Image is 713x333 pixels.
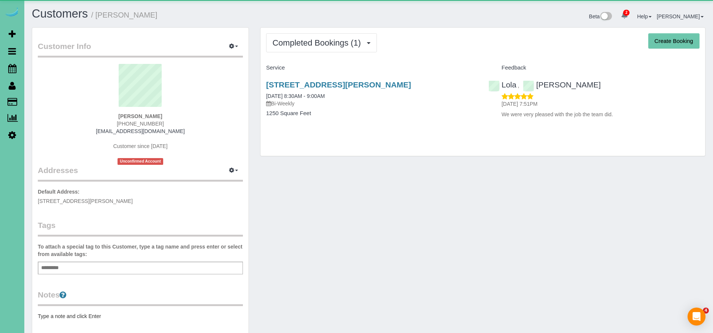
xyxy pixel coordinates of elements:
h4: Feedback [488,65,700,71]
a: Customers [32,7,88,20]
a: Lola [488,80,517,89]
legend: Notes [38,289,243,306]
span: , [518,83,519,89]
img: Automaid Logo [4,7,19,18]
a: [PERSON_NAME] [523,80,601,89]
label: To attach a special tag to this Customer, type a tag name and press enter or select from availabl... [38,243,243,258]
label: Default Address: [38,188,80,195]
small: / [PERSON_NAME] [91,11,158,19]
span: 2 [623,10,630,16]
a: [EMAIL_ADDRESS][DOMAIN_NAME] [96,128,185,134]
span: Unconfirmed Account [118,158,163,164]
a: Beta [589,13,612,19]
a: [DATE] 8:30AM - 9:00AM [266,93,325,99]
a: 2 [617,7,632,24]
div: Open Intercom Messenger [688,308,706,326]
p: We were very pleased with the job the team did. [502,111,700,118]
h4: Service [266,65,477,71]
p: [DATE] 7:51PM [502,100,700,108]
span: Completed Bookings (1) [272,38,365,47]
legend: Tags [38,220,243,237]
span: [STREET_ADDRESS][PERSON_NAME] [38,198,133,204]
h4: 1250 Square Feet [266,110,477,117]
button: Create Booking [648,33,700,49]
a: [PERSON_NAME] [657,13,704,19]
span: Customer since [DATE] [113,143,167,149]
strong: [PERSON_NAME] [118,113,162,119]
a: Help [637,13,652,19]
legend: Customer Info [38,41,243,58]
img: New interface [600,12,612,22]
button: Completed Bookings (1) [266,33,377,52]
span: 4 [703,308,709,314]
span: [PHONE_NUMBER] [117,121,164,127]
a: [STREET_ADDRESS][PERSON_NAME] [266,80,411,89]
pre: Type a note and click Enter [38,312,243,320]
p: Bi-Weekly [266,100,477,107]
